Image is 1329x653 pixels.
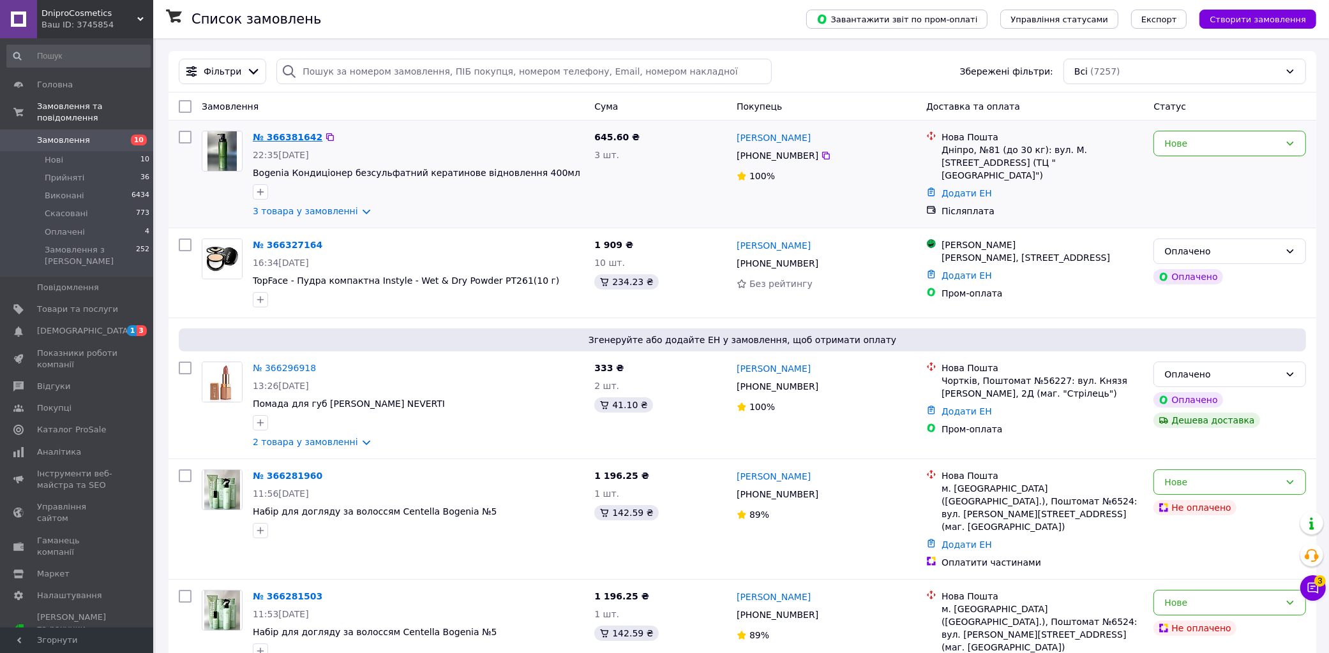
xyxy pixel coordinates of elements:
span: 6434 [131,190,149,202]
span: 1 196.25 ₴ [594,471,649,481]
span: Доставка та оплата [926,101,1020,112]
div: 234.23 ₴ [594,274,658,290]
input: Пошук [6,45,151,68]
span: Без рейтингу [749,279,813,289]
div: Післяплата [942,205,1143,217]
span: Показники роботи компанії [37,348,118,371]
span: 3 [137,325,147,336]
a: 2 товара у замовленні [253,437,358,447]
h1: Список замовлень [191,11,321,27]
span: Створити замовлення [1210,15,1306,24]
a: Фото товару [202,590,243,631]
input: Пошук за номером замовлення, ПІБ покупця, номером телефону, Email, номером накладної [276,59,772,84]
div: [PHONE_NUMBER] [734,606,821,624]
div: Оплачено [1164,244,1280,258]
span: 773 [136,208,149,219]
a: Додати ЕН [942,270,992,281]
a: № 366327164 [253,240,322,250]
div: Пром-оплата [942,423,1143,436]
a: TopFace - Пудра компактна Instyle - Wet & Dry Powder PT261(10 г) [253,275,559,286]
span: Каталог ProSale [37,424,106,436]
span: Фільтри [204,65,241,78]
div: Оплатити частинами [942,556,1143,569]
div: Дешева доставка [1153,413,1259,428]
a: Додати ЕН [942,406,992,416]
span: 16:34[DATE] [253,258,309,268]
span: 13:26[DATE] [253,381,309,391]
div: [PERSON_NAME], [STREET_ADDRESS] [942,251,1143,264]
span: Виконані [45,190,84,202]
a: Помада для губ [PERSON_NAME] NEVERTI [253,399,445,409]
img: Фото товару [204,470,240,510]
span: Згенеруйте або додайте ЕН у замовлення, щоб отримати оплату [184,334,1301,346]
span: 1 шт. [594,609,619,619]
a: [PERSON_NAME] [737,591,811,603]
span: [PERSON_NAME] та рахунки [37,612,118,647]
a: Створити замовлення [1187,13,1316,24]
span: Експорт [1141,15,1177,24]
span: 11:53[DATE] [253,609,309,619]
span: [DEMOGRAPHIC_DATA] [37,325,131,337]
img: Фото товару [204,591,240,630]
span: Замовлення та повідомлення [37,101,153,124]
span: Прийняті [45,172,84,184]
span: 1 196.25 ₴ [594,591,649,601]
div: Не оплачено [1153,500,1236,515]
span: 100% [749,171,775,181]
a: [PERSON_NAME] [737,239,811,252]
a: 3 товара у замовленні [253,206,358,216]
span: Покупець [737,101,782,112]
span: 4 [145,226,149,238]
div: Ваш ID: 3745854 [41,19,153,31]
span: Замовлення [37,135,90,146]
span: Товари та послуги [37,304,118,315]
div: [PHONE_NUMBER] [734,485,821,503]
span: Маркет [37,568,70,580]
div: Нове [1164,475,1280,489]
span: 11:56[DATE] [253,488,309,499]
span: 3 шт. [594,150,619,160]
div: Чортків, Поштомат №56227: вул. Князя [PERSON_NAME], 2Д (маг. "Стрілець") [942,374,1143,400]
span: 89% [749,510,769,520]
a: Набір для догляду за волоссям Centella Bogenia №5 [253,506,497,517]
button: Управління статусами [1000,10,1118,29]
a: Bogenia Кондиціонер безсульфатний кератинове відновлення 400мл [253,168,580,178]
span: Всі [1074,65,1088,78]
span: Повідомлення [37,282,99,293]
span: Гаманець компанії [37,535,118,558]
div: Нова Пошта [942,362,1143,374]
span: Cума [594,101,618,112]
a: [PERSON_NAME] [737,362,811,375]
img: Фото товару [207,131,237,171]
a: [PERSON_NAME] [737,470,811,483]
span: Оплачені [45,226,85,238]
span: Замовлення з [PERSON_NAME] [45,244,136,267]
div: Дніпро, №81 (до 30 кг): вул. М. [STREET_ADDRESS] (ТЦ "[GEOGRAPHIC_DATA]") [942,143,1143,182]
a: [PERSON_NAME] [737,131,811,144]
a: Додати ЕН [942,539,992,550]
span: DniproCosmetics [41,8,137,19]
span: 3 [1314,571,1326,583]
span: Статус [1153,101,1186,112]
span: Управління сайтом [37,501,118,524]
span: Управління статусами [1010,15,1108,24]
span: 252 [136,244,149,267]
span: Налаштування [37,590,102,601]
div: [PHONE_NUMBER] [734,147,821,165]
span: 2 шт. [594,381,619,391]
div: Нова Пошта [942,590,1143,603]
div: [PHONE_NUMBER] [734,254,821,272]
div: 142.59 ₴ [594,626,658,641]
div: Не оплачено [1153,620,1236,636]
a: Фото товару [202,238,243,279]
span: Аналітика [37,446,81,458]
span: Замовлення [202,101,259,112]
div: Нова Пошта [942,131,1143,143]
span: 645.60 ₴ [594,132,640,142]
a: Фото товару [202,362,243,402]
img: Фото товару [202,362,242,402]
